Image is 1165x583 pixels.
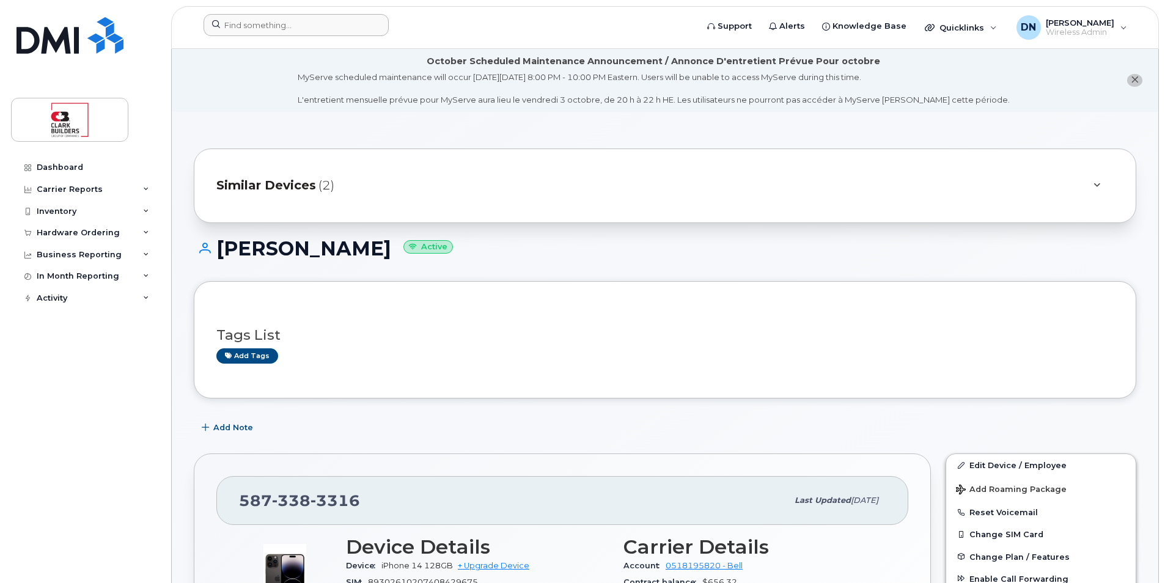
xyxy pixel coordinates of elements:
a: 0518195820 - Bell [666,561,743,570]
span: Add Roaming Package [956,485,1067,496]
span: Device [346,561,381,570]
span: Change Plan / Features [969,552,1070,561]
div: October Scheduled Maintenance Announcement / Annonce D'entretient Prévue Pour octobre [427,55,880,68]
iframe: Messenger Launcher [1112,530,1156,574]
div: MyServe scheduled maintenance will occur [DATE][DATE] 8:00 PM - 10:00 PM Eastern. Users will be u... [298,71,1010,106]
span: Add Note [213,422,253,433]
button: close notification [1127,74,1142,87]
a: + Upgrade Device [458,561,529,570]
a: Add tags [216,348,278,364]
span: [DATE] [851,496,878,505]
h3: Device Details [346,536,609,558]
h3: Tags List [216,328,1114,343]
span: 587 [239,491,360,510]
button: Add Roaming Package [946,476,1136,501]
button: Add Note [194,417,263,439]
span: iPhone 14 128GB [381,561,453,570]
button: Change SIM Card [946,523,1136,545]
span: Similar Devices [216,177,316,194]
button: Change Plan / Features [946,546,1136,568]
span: 3316 [311,491,360,510]
small: Active [403,240,453,254]
span: Enable Call Forwarding [969,574,1068,583]
span: (2) [318,177,334,194]
span: Account [623,561,666,570]
button: Reset Voicemail [946,501,1136,523]
h1: [PERSON_NAME] [194,238,1136,259]
span: 338 [272,491,311,510]
span: Last updated [795,496,851,505]
h3: Carrier Details [623,536,886,558]
a: Edit Device / Employee [946,454,1136,476]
